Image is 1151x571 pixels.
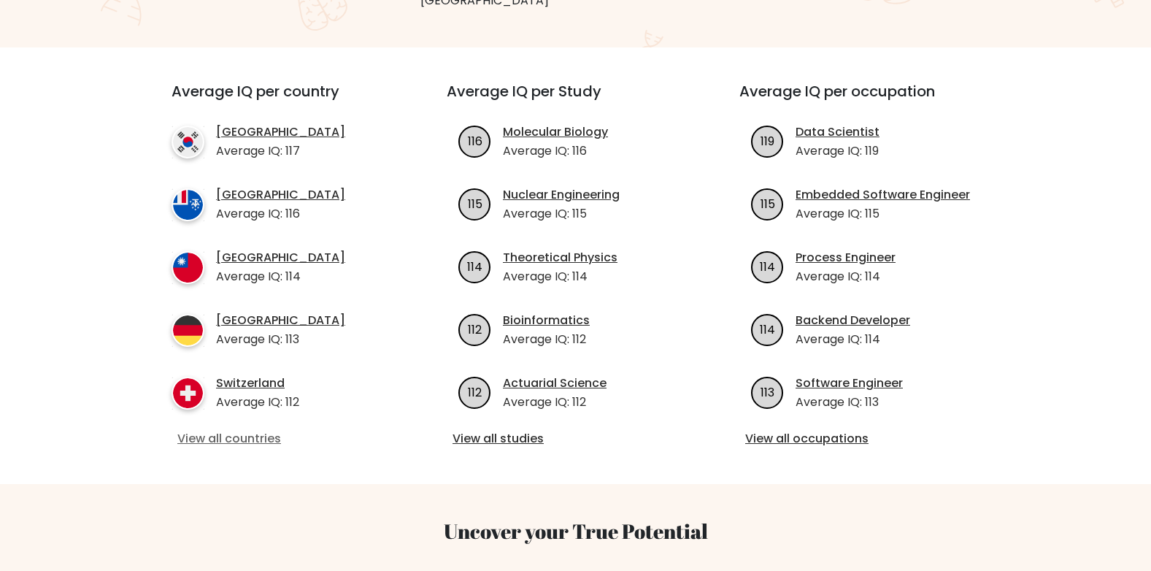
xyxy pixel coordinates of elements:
[216,394,299,411] p: Average IQ: 112
[796,375,903,392] a: Software Engineer
[468,195,482,212] text: 115
[172,377,204,410] img: country
[796,331,910,348] p: Average IQ: 114
[172,314,204,347] img: country
[503,186,620,204] a: Nuclear Engineering
[796,205,970,223] p: Average IQ: 115
[503,312,590,329] a: Bioinformatics
[447,83,704,118] h3: Average IQ per Study
[503,375,607,392] a: Actuarial Science
[503,205,620,223] p: Average IQ: 115
[796,142,879,160] p: Average IQ: 119
[739,83,997,118] h3: Average IQ per occupation
[453,430,698,448] a: View all studies
[468,132,482,149] text: 116
[796,186,970,204] a: Embedded Software Engineer
[468,321,482,337] text: 112
[468,383,482,400] text: 112
[503,123,608,141] a: Molecular Biology
[216,331,345,348] p: Average IQ: 113
[761,132,774,149] text: 119
[177,430,388,448] a: View all countries
[503,268,617,285] p: Average IQ: 114
[172,251,204,284] img: country
[796,312,910,329] a: Backend Developer
[760,258,775,275] text: 114
[745,430,991,448] a: View all occupations
[796,268,896,285] p: Average IQ: 114
[216,312,345,329] a: [GEOGRAPHIC_DATA]
[216,186,345,204] a: [GEOGRAPHIC_DATA]
[172,83,394,118] h3: Average IQ per country
[467,258,482,275] text: 114
[216,268,345,285] p: Average IQ: 114
[216,249,345,267] a: [GEOGRAPHIC_DATA]
[761,383,774,400] text: 113
[172,126,204,158] img: country
[503,394,607,411] p: Average IQ: 112
[796,394,903,411] p: Average IQ: 113
[216,142,345,160] p: Average IQ: 117
[216,205,345,223] p: Average IQ: 116
[103,519,1049,544] h3: Uncover your True Potential
[172,188,204,221] img: country
[761,195,775,212] text: 115
[796,123,879,141] a: Data Scientist
[216,123,345,141] a: [GEOGRAPHIC_DATA]
[796,249,896,267] a: Process Engineer
[216,375,299,392] a: Switzerland
[503,331,590,348] p: Average IQ: 112
[503,142,608,160] p: Average IQ: 116
[760,321,775,337] text: 114
[503,249,617,267] a: Theoretical Physics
